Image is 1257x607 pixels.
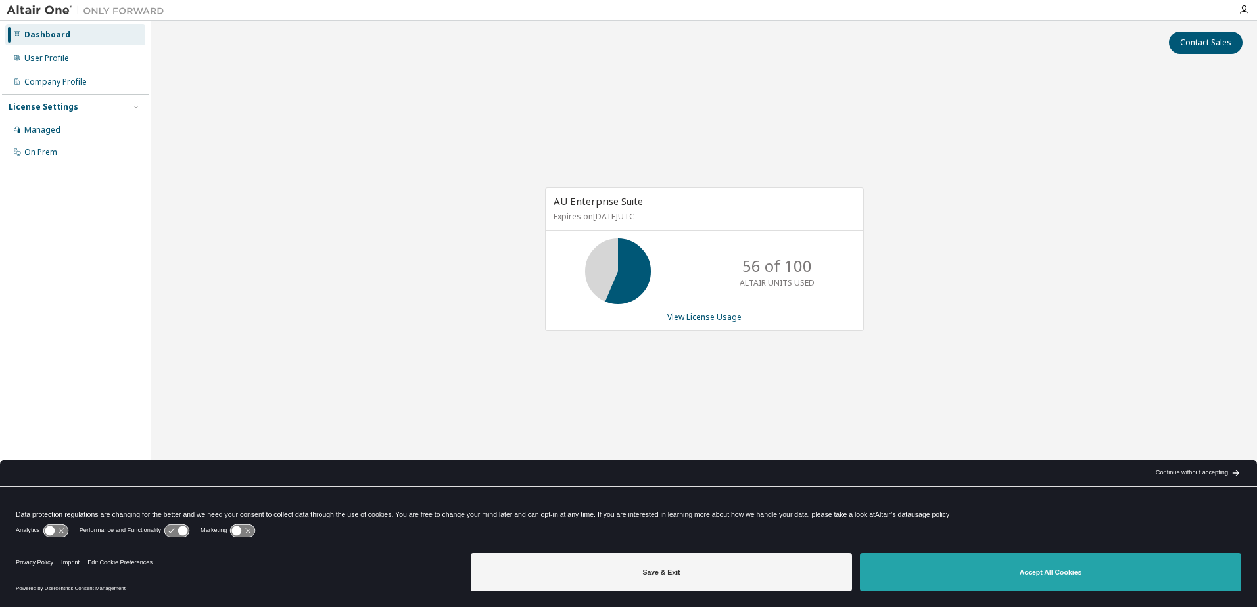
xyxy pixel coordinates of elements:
[1169,32,1243,54] button: Contact Sales
[24,147,57,158] div: On Prem
[24,30,70,40] div: Dashboard
[24,77,87,87] div: Company Profile
[740,277,815,288] p: ALTAIR UNITS USED
[24,125,60,135] div: Managed
[7,4,171,17] img: Altair One
[667,311,742,323] a: View License Usage
[742,255,812,277] p: 56 of 100
[554,194,643,208] span: AU Enterprise Suite
[24,53,69,64] div: User Profile
[554,211,852,222] p: Expires on [DATE] UTC
[9,102,78,112] div: License Settings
